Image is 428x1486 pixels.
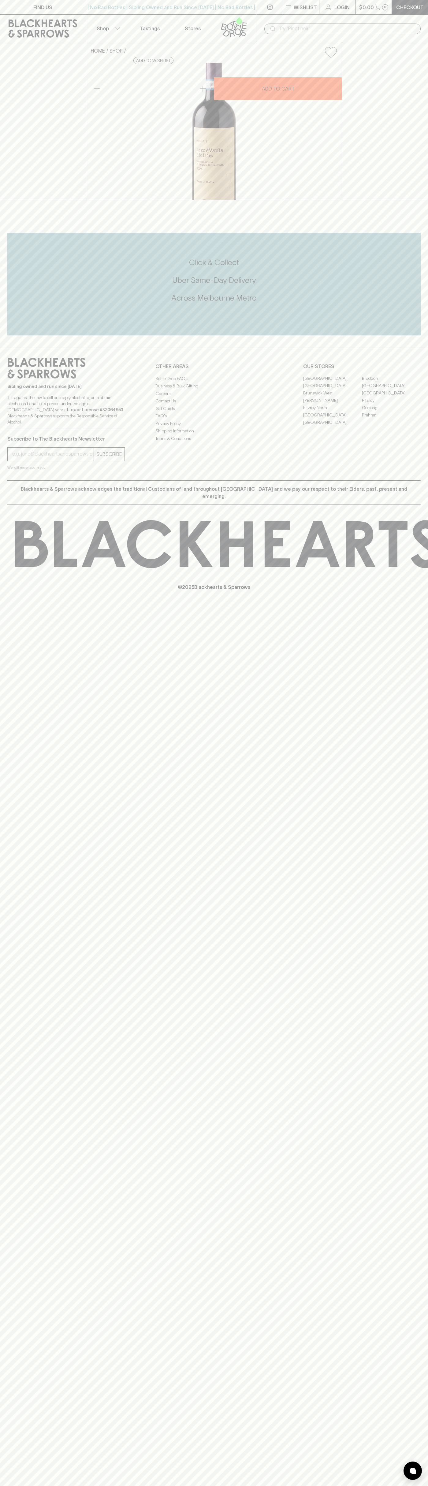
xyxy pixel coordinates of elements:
a: [GEOGRAPHIC_DATA] [362,390,421,397]
div: Call to action block [7,233,421,335]
input: e.g. jane@blackheartsandsparrows.com.au [12,449,94,459]
p: Subscribe to The Blackhearts Newsletter [7,435,125,442]
p: Login [334,4,350,11]
p: Tastings [140,25,160,32]
a: Tastings [128,15,171,42]
p: Sibling owned and run since [DATE] [7,383,125,390]
a: [GEOGRAPHIC_DATA] [303,412,362,419]
a: Geelong [362,404,421,412]
p: $0.00 [359,4,374,11]
button: Add to wishlist [322,45,339,60]
a: Braddon [362,375,421,382]
p: OTHER AREAS [155,363,273,370]
a: Gift Cards [155,405,273,412]
a: Bottle Drop FAQ's [155,375,273,382]
a: [GEOGRAPHIC_DATA] [303,419,362,426]
a: [GEOGRAPHIC_DATA] [362,382,421,390]
p: ADD TO CART [262,85,295,92]
a: Business & Bulk Gifting [155,383,273,390]
p: Blackhearts & Sparrows acknowledges the traditional Custodians of land throughout [GEOGRAPHIC_DAT... [12,485,416,500]
button: Add to wishlist [133,57,173,64]
button: Shop [86,15,129,42]
a: [PERSON_NAME] [303,397,362,404]
h5: Click & Collect [7,257,421,268]
button: SUBSCRIBE [94,448,125,461]
a: HOME [91,48,105,54]
p: FIND US [33,4,52,11]
h5: Uber Same-Day Delivery [7,275,421,285]
p: Wishlist [294,4,317,11]
a: [GEOGRAPHIC_DATA] [303,375,362,382]
a: Privacy Policy [155,420,273,427]
a: Prahran [362,412,421,419]
img: 2034.png [86,63,342,200]
p: OUR STORES [303,363,421,370]
a: Careers [155,390,273,397]
a: Fitzroy North [303,404,362,412]
p: 0 [384,6,386,9]
p: SUBSCRIBE [96,450,122,458]
a: Shipping Information [155,427,273,435]
a: Stores [171,15,214,42]
p: Shop [97,25,109,32]
strong: Liquor License #32064953 [67,407,123,412]
p: It is against the law to sell or supply alcohol to, or to obtain alcohol on behalf of a person un... [7,394,125,425]
a: Contact Us [155,397,273,405]
a: [GEOGRAPHIC_DATA] [303,382,362,390]
p: Checkout [396,4,424,11]
img: bubble-icon [410,1468,416,1474]
h5: Across Melbourne Metro [7,293,421,303]
a: FAQ's [155,412,273,420]
a: Terms & Conditions [155,435,273,442]
p: We will never spam you [7,464,125,471]
p: Stores [185,25,201,32]
button: ADD TO CART [214,77,342,100]
a: Fitzroy [362,397,421,404]
input: Try "Pinot noir" [279,24,416,34]
a: SHOP [110,48,123,54]
a: Brunswick West [303,390,362,397]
